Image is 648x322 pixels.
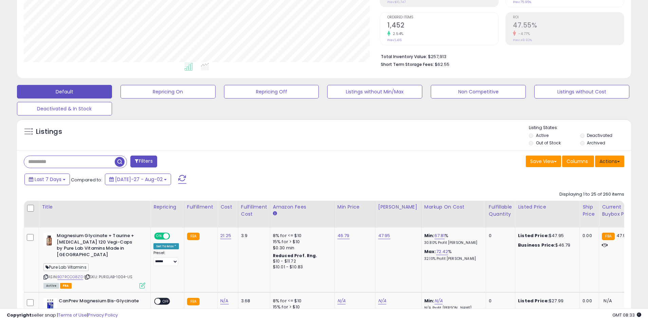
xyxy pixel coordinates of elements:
[17,85,112,99] button: Default
[536,132,549,138] label: Active
[130,156,157,167] button: Filters
[224,85,319,99] button: Repricing Off
[35,176,61,183] span: Last 7 Days
[7,312,118,319] div: seller snap | |
[273,203,332,211] div: Amazon Fees
[424,256,481,261] p: 32.10% Profit [PERSON_NAME]
[220,232,231,239] a: 21.25
[582,233,594,239] div: 0.00
[59,298,141,306] b: CanPrev Magnesium Bis-Glycinate
[169,233,180,239] span: OFF
[513,21,624,31] h2: 47.55%
[518,298,549,304] b: Listed Price:
[602,203,637,218] div: Current Buybox Price
[57,233,139,260] b: Magnesium Glycinate + Taurine + [MEDICAL_DATA] 120 Vegi-Caps by Pure Lab Vitamins Made in [GEOGRA...
[562,156,594,167] button: Columns
[536,140,561,146] label: Out of Stock
[121,85,216,99] button: Repricing On
[424,233,481,245] div: %
[518,232,549,239] b: Listed Price:
[559,191,624,198] div: Displaying 1 to 25 of 260 items
[17,102,112,115] button: Deactivated & In Stock
[387,38,402,42] small: Prev: 1,416
[424,240,481,245] p: 30.80% Profit [PERSON_NAME]
[602,233,614,240] small: FBA
[105,174,171,185] button: [DATE]-27 - Aug-02
[534,85,629,99] button: Listings without Cost
[273,264,329,270] div: $10.01 - $10.83
[489,203,512,218] div: Fulfillable Quantity
[337,298,346,304] a: N/A
[518,203,577,211] div: Listed Price
[513,38,532,42] small: Prev: 49.93%
[378,203,419,211] div: [PERSON_NAME]
[327,85,422,99] button: Listings without Min/Max
[518,242,574,248] div: $46.79
[43,298,57,311] img: 41ipPX1hi9L._SL40_.jpg
[378,232,390,239] a: 47.95
[43,263,89,271] span: Pure Lab Vitamins
[241,203,267,218] div: Fulfillment Cost
[273,233,329,239] div: 8% for <= $10
[241,298,265,304] div: 3.68
[84,274,133,280] span: | SKU: PURELAB-1004-US
[273,253,317,258] b: Reduced Prof. Rng.
[526,156,561,167] button: Save View
[220,203,235,211] div: Cost
[381,61,434,67] b: Short Term Storage Fees:
[436,248,448,255] a: 72.42
[273,239,329,245] div: 15% for > $10
[378,298,386,304] a: N/A
[529,125,631,131] p: Listing States:
[187,203,215,211] div: Fulfillment
[155,233,163,239] span: ON
[42,203,148,211] div: Title
[43,233,145,288] div: ASIN:
[567,158,588,165] span: Columns
[424,232,434,239] b: Min:
[604,298,612,304] span: N/A
[71,177,102,183] span: Compared to:
[337,232,350,239] a: 46.79
[489,298,510,304] div: 0
[273,245,329,251] div: $0.30 min
[587,140,605,146] label: Archived
[153,251,179,266] div: Preset:
[241,233,265,239] div: 3.9
[518,242,555,248] b: Business Price:
[273,258,329,264] div: $10 - $11.72
[516,31,530,36] small: -4.77%
[424,298,434,304] b: Min:
[43,283,59,289] span: All listings currently available for purchase on Amazon
[489,233,510,239] div: 0
[60,283,72,289] span: FBA
[387,16,498,19] span: Ordered Items
[273,298,329,304] div: 8% for <= $10
[424,248,436,255] b: Max:
[421,201,486,228] th: The percentage added to the cost of goods (COGS) that forms the calculator for Min & Max prices.
[36,127,62,137] h5: Listings
[582,203,596,218] div: Ship Price
[434,232,445,239] a: 67.81
[57,274,83,280] a: B07RCCG8ZD
[381,54,427,59] b: Total Inventory Value:
[424,203,483,211] div: Markup on Cost
[153,243,179,249] div: Set To Max *
[88,312,118,318] a: Privacy Policy
[518,233,574,239] div: $47.95
[518,298,574,304] div: $27.99
[24,174,70,185] button: Last 7 Days
[582,298,594,304] div: 0.00
[595,156,624,167] button: Actions
[220,298,228,304] a: N/A
[612,312,641,318] span: 2025-08-10 08:33 GMT
[431,85,526,99] button: Non Competitive
[587,132,612,138] label: Deactivated
[513,16,624,19] span: ROI
[7,312,32,318] strong: Copyright
[337,203,372,211] div: Min Price
[424,249,481,261] div: %
[43,233,55,246] img: 41cNA4C08xS._SL40_.jpg
[187,298,200,305] small: FBA
[115,176,163,183] span: [DATE]-27 - Aug-02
